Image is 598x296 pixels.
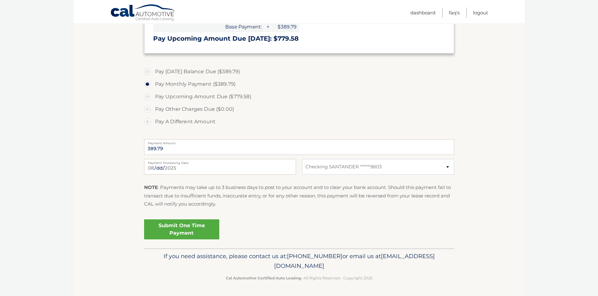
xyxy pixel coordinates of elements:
label: Pay A Different Amount [144,115,454,128]
a: FAQ's [449,8,460,18]
label: Pay Other Charges Due ($0.00) [144,103,454,115]
p: - All Rights Reserved - Copyright 2025 [148,275,450,281]
span: [PHONE_NUMBER] [287,253,342,260]
p: : Payments may take up to 3 business days to post to your account and to clear your bank account.... [144,183,454,208]
label: Pay Monthly Payment ($389.79) [144,78,454,90]
h3: Pay Upcoming Amount Due [DATE]: $779.58 [153,35,445,43]
a: Dashboard [410,8,435,18]
label: Payment Processing Date [144,159,296,164]
a: Cal Automotive [110,4,176,22]
a: Submit One Time Payment [144,219,219,239]
strong: Cal Automotive Certified Auto Leasing [226,276,301,280]
p: If you need assistance, please contact us at: or email us at [148,251,450,271]
span: Base Payment: [153,21,264,32]
strong: NOTE [144,184,158,190]
a: Logout [473,8,488,18]
input: Payment Amount [144,139,454,155]
input: Payment Date [144,159,296,175]
label: Pay [DATE] Balance Due ($389.79) [144,65,454,78]
label: Payment Amount [144,139,454,144]
span: + [264,21,271,32]
label: Pay Upcoming Amount Due ($779.58) [144,90,454,103]
span: $389.79 [271,21,299,32]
